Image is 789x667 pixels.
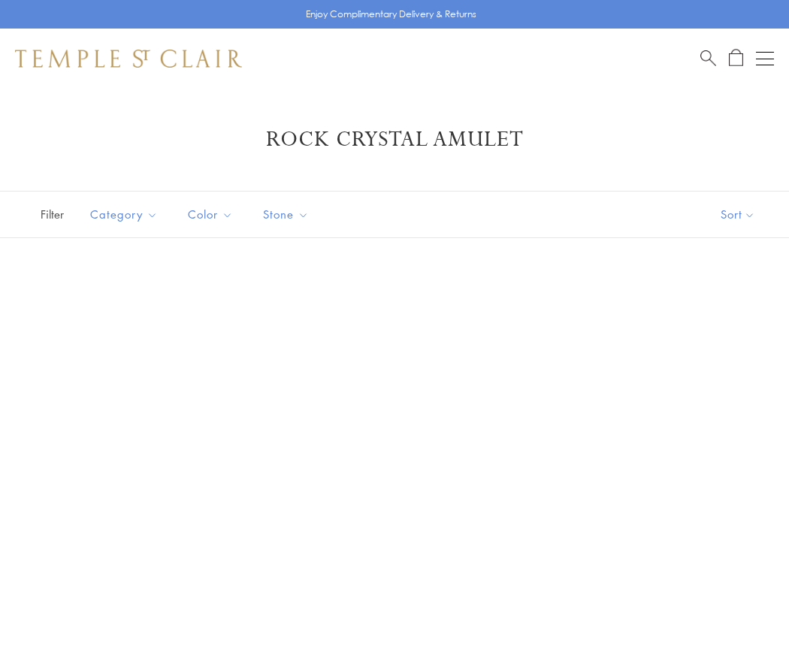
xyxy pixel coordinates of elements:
[177,198,244,231] button: Color
[255,205,320,224] span: Stone
[15,50,242,68] img: Temple St. Clair
[729,49,743,68] a: Open Shopping Bag
[83,205,169,224] span: Category
[38,126,751,153] h1: Rock Crystal Amulet
[756,50,774,68] button: Open navigation
[700,49,716,68] a: Search
[252,198,320,231] button: Stone
[180,205,244,224] span: Color
[687,192,789,237] button: Show sort by
[79,198,169,231] button: Category
[306,7,476,22] p: Enjoy Complimentary Delivery & Returns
